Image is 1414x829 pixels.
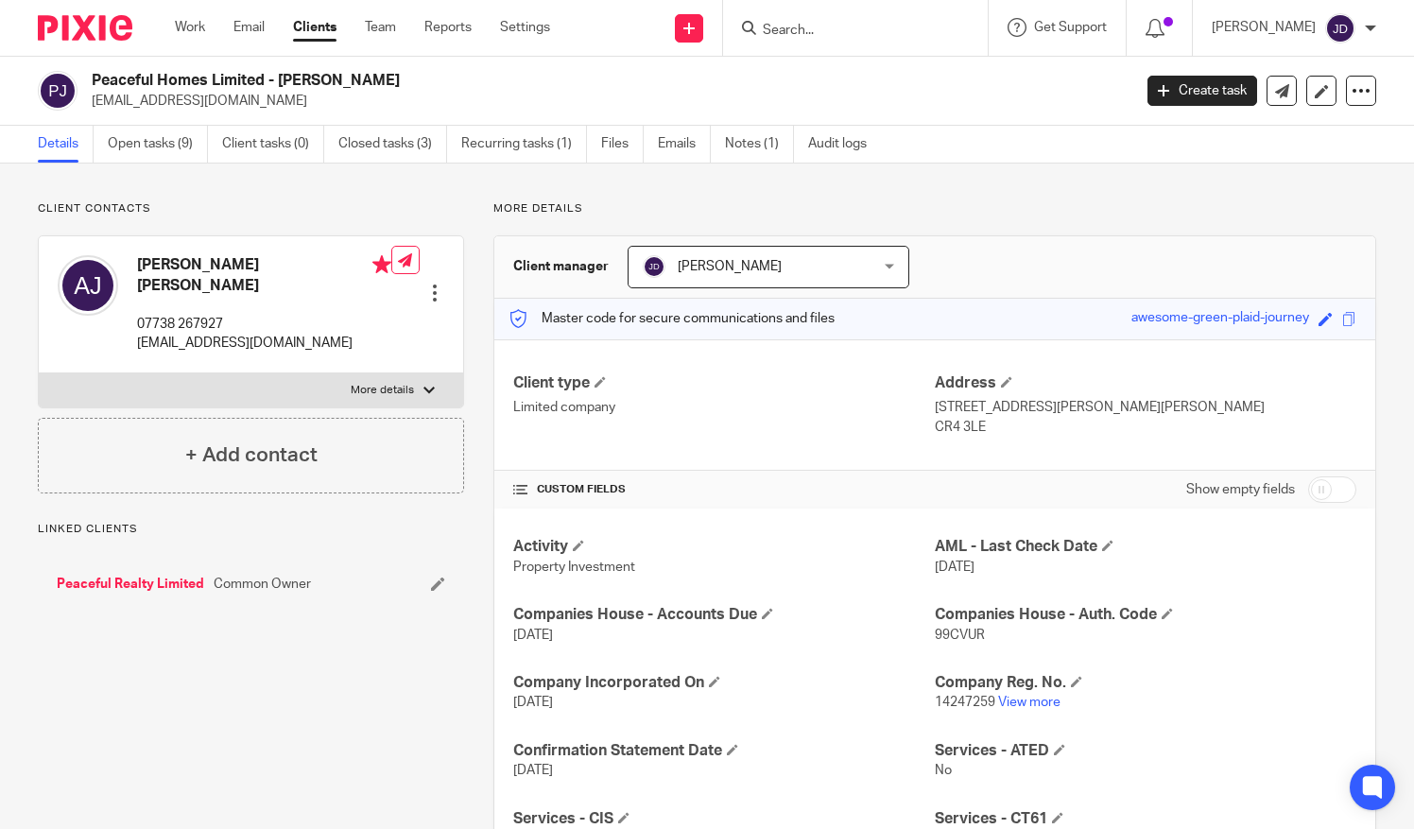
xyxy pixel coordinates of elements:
[935,561,974,574] span: [DATE]
[513,809,935,829] h4: Services - CIS
[678,260,782,273] span: [PERSON_NAME]
[513,398,935,417] p: Limited company
[513,764,553,777] span: [DATE]
[214,575,311,594] span: Common Owner
[108,126,208,163] a: Open tasks (9)
[38,126,94,163] a: Details
[513,605,935,625] h4: Companies House - Accounts Due
[513,629,553,642] span: [DATE]
[601,126,644,163] a: Files
[137,255,391,296] h4: [PERSON_NAME] [PERSON_NAME]
[643,255,665,278] img: svg%3E
[935,605,1356,625] h4: Companies House - Auth. Code
[92,71,914,91] h2: Peaceful Homes Limited - [PERSON_NAME]
[513,673,935,693] h4: Company Incorporated On
[137,334,391,353] p: [EMAIL_ADDRESS][DOMAIN_NAME]
[935,537,1356,557] h4: AML - Last Check Date
[461,126,587,163] a: Recurring tasks (1)
[500,18,550,37] a: Settings
[935,629,985,642] span: 99CVUR
[761,23,931,40] input: Search
[935,398,1356,417] p: [STREET_ADDRESS][PERSON_NAME][PERSON_NAME]
[513,257,609,276] h3: Client manager
[92,92,1119,111] p: [EMAIL_ADDRESS][DOMAIN_NAME]
[365,18,396,37] a: Team
[935,741,1356,761] h4: Services - ATED
[293,18,336,37] a: Clients
[513,741,935,761] h4: Confirmation Statement Date
[424,18,472,37] a: Reports
[493,201,1376,216] p: More details
[935,696,995,709] span: 14247259
[1034,21,1107,34] span: Get Support
[513,696,553,709] span: [DATE]
[1131,308,1309,330] div: awesome-green-plaid-journey
[513,482,935,497] h4: CUSTOM FIELDS
[513,537,935,557] h4: Activity
[725,126,794,163] a: Notes (1)
[38,201,464,216] p: Client contacts
[513,561,635,574] span: Property Investment
[175,18,205,37] a: Work
[38,15,132,41] img: Pixie
[57,575,204,594] a: Peaceful Realty Limited
[808,126,881,163] a: Audit logs
[58,255,118,316] img: svg%3E
[935,418,1356,437] p: CR4 3LE
[1212,18,1316,37] p: [PERSON_NAME]
[372,255,391,274] i: Primary
[185,440,318,470] h4: + Add contact
[137,315,391,334] p: 07738 267927
[658,126,711,163] a: Emails
[935,673,1356,693] h4: Company Reg. No.
[998,696,1060,709] a: View more
[38,71,78,111] img: svg%3E
[935,764,952,777] span: No
[513,373,935,393] h4: Client type
[351,383,414,398] p: More details
[935,809,1356,829] h4: Services - CT61
[1325,13,1355,43] img: svg%3E
[38,522,464,537] p: Linked clients
[233,18,265,37] a: Email
[338,126,447,163] a: Closed tasks (3)
[1147,76,1257,106] a: Create task
[935,373,1356,393] h4: Address
[509,309,835,328] p: Master code for secure communications and files
[1186,480,1295,499] label: Show empty fields
[222,126,324,163] a: Client tasks (0)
